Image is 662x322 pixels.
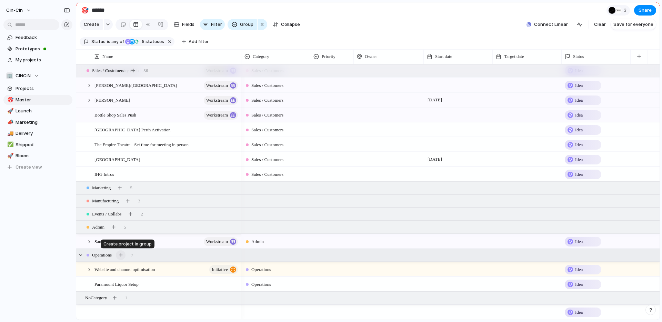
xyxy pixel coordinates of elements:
span: Target date [504,53,524,60]
span: Collapse [281,21,300,28]
div: ✅Shipped [3,140,72,150]
span: Bottle Shop Sales Push [94,111,136,119]
span: Samples [94,237,110,245]
span: Operations [251,266,271,273]
span: [PERSON_NAME]/[GEOGRAPHIC_DATA] [94,81,177,89]
span: No Category [85,294,107,301]
span: workstream [206,237,228,246]
a: 🚀Bloem [3,151,72,161]
div: 🏢 [6,72,13,79]
span: [GEOGRAPHIC_DATA] [94,155,140,163]
span: Category [253,53,269,60]
span: Filter [211,21,222,28]
a: 🚀Launch [3,106,72,116]
span: is [107,39,110,45]
span: Owner [365,53,377,60]
span: Delivery [16,130,70,137]
span: any of [110,39,124,45]
span: [GEOGRAPHIC_DATA] Perth Activation [94,125,171,133]
button: workstream [204,96,238,105]
span: Idea [575,97,583,104]
span: Status [573,53,584,60]
div: 🎯Master [3,95,72,105]
span: Launch [16,108,70,114]
span: Idea [575,112,583,119]
button: Collapse [270,19,303,30]
span: Sales / Customers [251,141,283,148]
span: Priority [322,53,335,60]
button: Fields [171,19,197,30]
span: CINCiN [16,72,31,79]
span: cin-cin [6,7,23,14]
span: Admin [92,224,104,231]
div: 🚚 [7,130,12,138]
button: Create [80,19,103,30]
span: Create [84,21,99,28]
span: Marketing [16,119,70,126]
a: 🚚Delivery [3,128,72,139]
span: Clear [594,21,606,28]
span: 7 [131,252,133,259]
span: Idea [575,127,583,133]
span: Idea [575,171,583,178]
div: 🚀 [7,152,12,160]
button: 🚀 [6,152,13,159]
button: 🏢CINCiN [3,71,72,81]
span: Idea [575,238,583,245]
span: 5 [124,224,126,231]
span: Sales / Customers [92,67,124,74]
span: Sales / Customers [251,171,283,178]
button: workstream [204,111,238,120]
a: Feedback [3,32,72,43]
span: [DATE] [426,96,444,104]
span: [DATE] [426,155,444,163]
a: Projects [3,83,72,94]
span: Sales / Customers [251,156,283,163]
span: Status [91,39,106,45]
span: Save for everyone [613,21,653,28]
span: My projects [16,57,70,63]
a: My projects [3,55,72,65]
span: Add filter [189,39,209,45]
span: workstream [206,81,228,90]
span: workstream [206,110,228,120]
button: Create view [3,162,72,172]
button: isany of [106,38,125,46]
span: Prototypes [16,46,70,52]
button: Group [228,19,257,30]
span: IHG Intros [94,170,114,178]
div: 🚀 [7,107,12,115]
span: 5 [140,39,146,44]
span: Website and channel optimisation [94,265,155,273]
span: Marketing [92,184,111,191]
button: Add filter [178,37,213,47]
span: Idea [575,156,583,163]
span: Idea [575,82,583,89]
span: 1 [125,294,128,301]
span: Share [639,7,652,14]
button: 🚀 [6,108,13,114]
a: 📣Marketing [3,117,72,128]
button: workstream [204,237,238,246]
span: Shipped [16,141,70,148]
span: Idea [575,281,583,288]
div: 🎯 [81,6,89,15]
span: Connect Linear [534,21,568,28]
div: ✅ [7,141,12,149]
button: Share [634,5,656,16]
span: 3 [138,198,140,204]
span: Feedback [16,34,70,41]
span: Create view [16,164,42,171]
span: Group [240,21,253,28]
button: 📣 [6,119,13,126]
button: 🎯 [6,97,13,103]
span: [PERSON_NAME] [94,96,130,104]
button: cin-cin [3,5,35,16]
span: statuses [140,39,164,45]
button: Filter [200,19,225,30]
span: Manufacturing [92,198,119,204]
span: Master [16,97,70,103]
